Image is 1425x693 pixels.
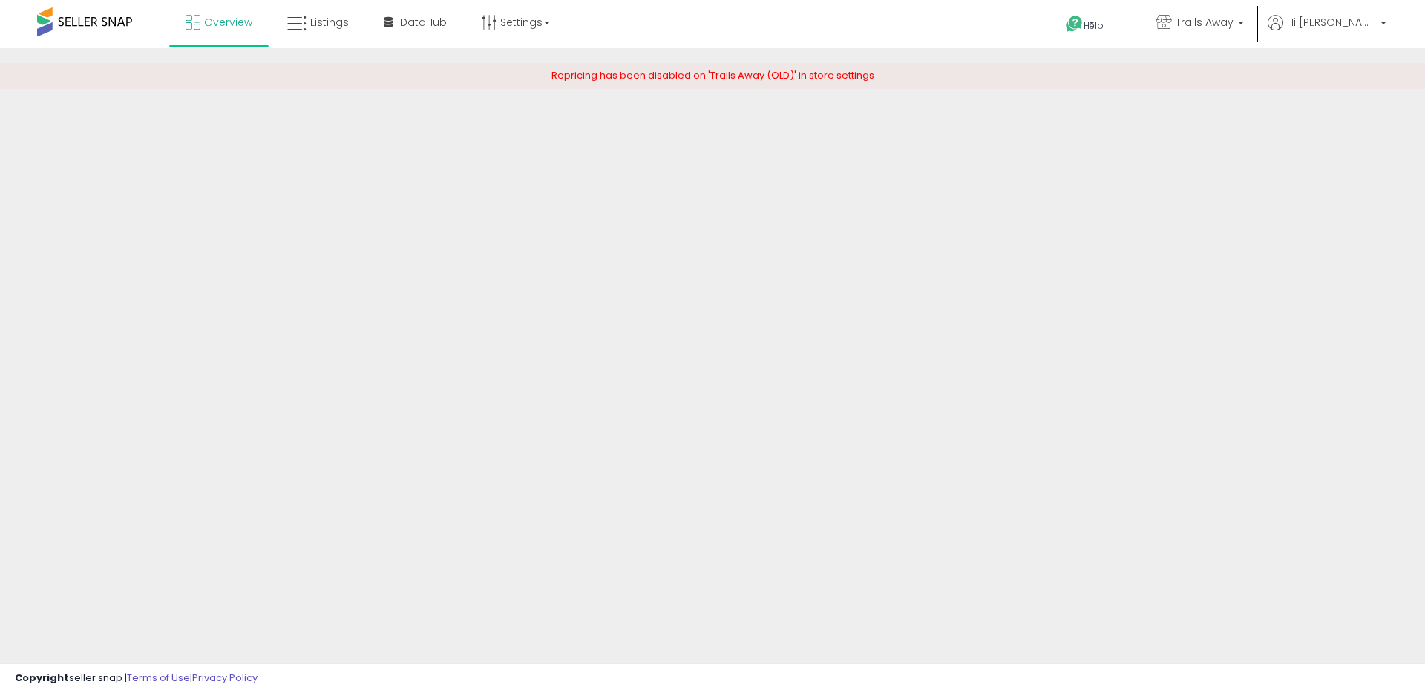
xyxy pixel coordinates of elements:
a: Help [1054,4,1133,48]
span: Overview [204,15,252,30]
span: Trails Away [1176,15,1234,30]
span: Listings [310,15,349,30]
span: Repricing has been disabled on 'Trails Away (OLD)' in store settings [551,68,874,82]
i: Get Help [1065,15,1084,33]
a: Hi [PERSON_NAME] [1268,15,1386,48]
span: Help [1084,19,1104,32]
span: DataHub [400,15,447,30]
span: Hi [PERSON_NAME] [1287,15,1376,30]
